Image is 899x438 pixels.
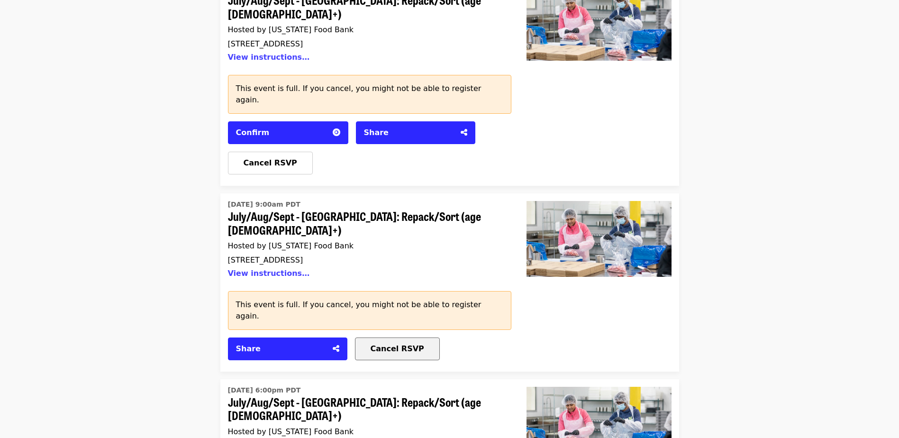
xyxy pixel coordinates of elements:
[333,344,339,353] i: share-alt icon
[519,193,679,372] a: July/Aug/Sept - Beaverton: Repack/Sort (age 10+)
[355,338,440,360] button: Cancel RSVP
[228,197,504,283] a: July/Aug/Sept - Beaverton: Repack/Sort (age 10+)
[356,121,475,144] button: Share
[228,255,504,265] div: [STREET_ADDRESS]
[228,121,348,144] button: Confirm
[364,127,455,138] div: Share
[228,427,354,436] span: Hosted by [US_STATE] Food Bank
[333,128,340,137] i: circle-o icon
[236,83,503,106] p: This event is full. If you cancel, you might not be able to register again.
[461,128,467,137] i: share-alt icon
[228,395,504,423] span: July/Aug/Sept - [GEOGRAPHIC_DATA]: Repack/Sort (age [DEMOGRAPHIC_DATA]+)
[228,200,300,210] time: [DATE] 9:00am PDT
[236,299,503,322] p: This event is full. If you cancel, you might not be able to register again.
[527,201,672,277] img: July/Aug/Sept - Beaverton: Repack/Sort (age 10+)
[228,39,504,48] div: [STREET_ADDRESS]
[236,343,327,355] div: Share
[371,344,424,353] span: Cancel RSVP
[228,269,310,278] button: View instructions…
[228,241,354,250] span: Hosted by [US_STATE] Food Bank
[244,158,297,167] span: Cancel RSVP
[228,385,301,395] time: [DATE] 6:00pm PDT
[228,53,310,62] button: View instructions…
[228,210,504,237] span: July/Aug/Sept - [GEOGRAPHIC_DATA]: Repack/Sort (age [DEMOGRAPHIC_DATA]+)
[236,128,270,137] span: Confirm
[228,338,347,360] button: Share
[228,25,354,34] span: Hosted by [US_STATE] Food Bank
[228,152,313,174] button: Cancel RSVP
